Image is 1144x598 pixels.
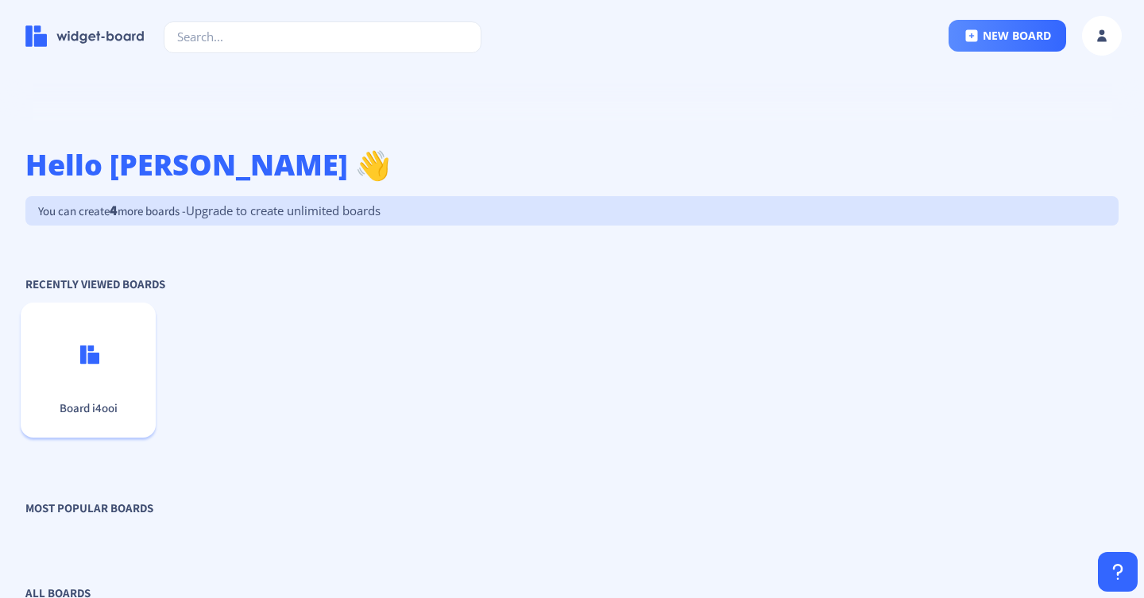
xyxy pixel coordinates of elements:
[25,25,145,47] img: logo-name.svg
[949,20,1066,52] button: new board
[80,345,100,365] img: logo.svg
[25,500,1119,515] p: Most Popular Boards
[186,203,381,218] span: Upgrade to create unlimited boards
[25,276,1119,291] p: Recently Viewed Boards
[110,201,118,219] span: 4
[25,146,1119,184] h1: Hello [PERSON_NAME] 👋
[25,196,1119,226] p: You can create more boards -
[164,21,481,53] input: Search...
[27,400,149,415] p: Board i4ooi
